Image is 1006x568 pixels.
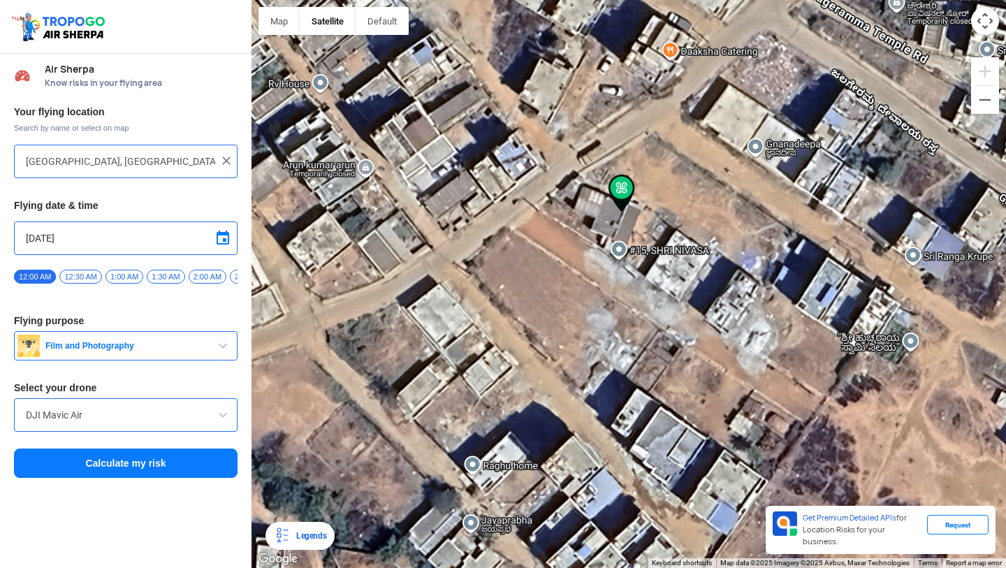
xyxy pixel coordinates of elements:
[14,270,56,284] span: 12:00 AM
[14,383,238,393] h3: Select your drone
[255,550,301,568] a: Open this area in Google Maps (opens a new window)
[14,201,238,210] h3: Flying date & time
[14,107,238,117] h3: Your flying location
[291,527,326,544] div: Legends
[258,7,300,35] button: Show street map
[26,230,226,247] input: Select Date
[105,270,143,284] span: 1:00 AM
[14,67,31,84] img: Risk Scores
[803,513,896,523] span: Get Premium Detailed APIs
[17,335,40,357] img: film.png
[45,78,238,89] span: Know risks in your flying area
[300,7,356,35] button: Show satellite imagery
[927,515,989,534] div: Request
[45,64,238,75] span: Air Sherpa
[773,511,797,536] img: Premium APIs
[219,154,233,168] img: ic_close.png
[147,270,184,284] span: 1:30 AM
[40,340,214,351] span: Film and Photography
[26,407,226,423] input: Search by name or Brand
[720,559,910,567] span: Map data ©2025 Imagery ©2025 Airbus, Maxar Technologies
[274,527,291,544] img: Legends
[14,122,238,133] span: Search by name or select on map
[971,86,999,114] button: Zoom out
[189,270,226,284] span: 2:00 AM
[971,7,999,35] button: Map camera controls
[14,316,238,326] h3: Flying purpose
[10,10,110,43] img: ic_tgdronemaps.svg
[59,270,101,284] span: 12:30 AM
[971,57,999,85] button: Zoom in
[14,331,238,361] button: Film and Photography
[918,559,938,567] a: Terms
[26,153,215,170] input: Search your flying location
[14,449,238,478] button: Calculate my risk
[652,558,712,568] button: Keyboard shortcuts
[255,550,301,568] img: Google
[946,559,1002,567] a: Report a map error
[797,511,927,548] div: for Location Risks for your business.
[230,270,268,284] span: 2:30 AM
